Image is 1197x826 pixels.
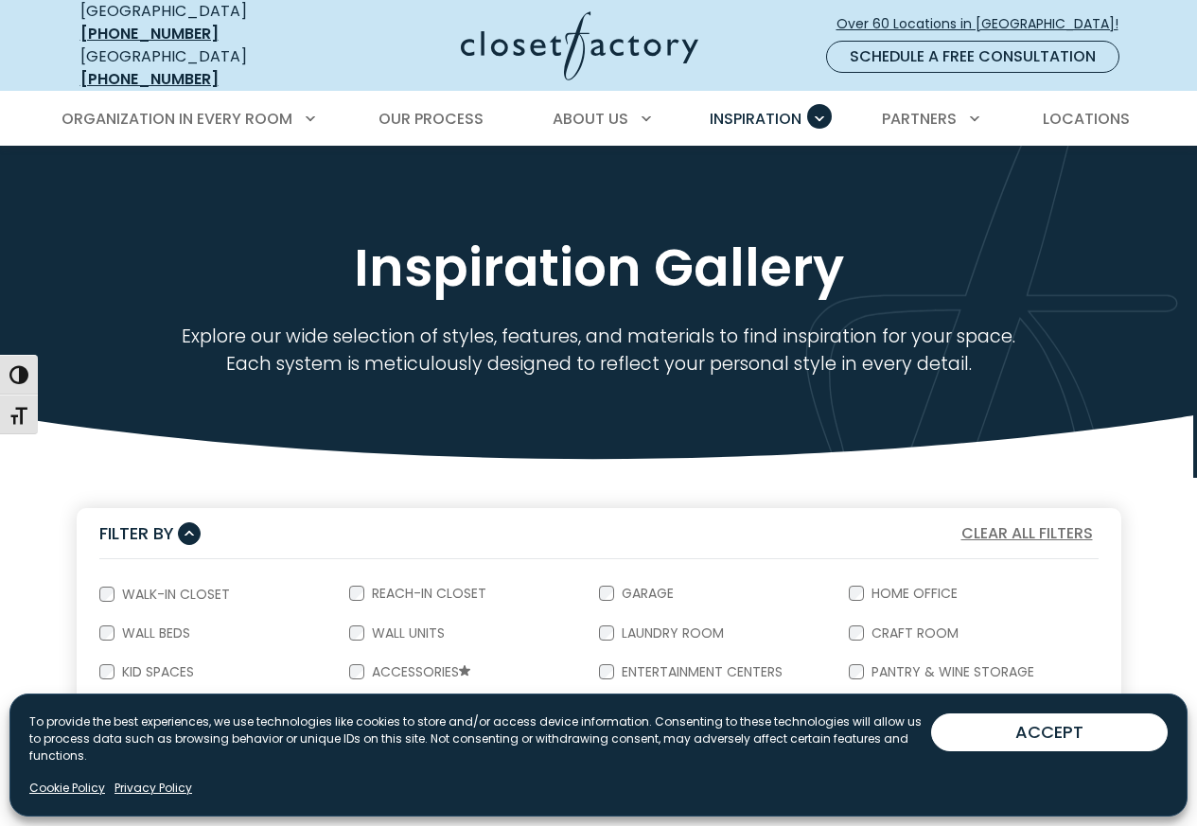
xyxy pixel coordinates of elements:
[364,626,449,640] label: Wall Units
[614,665,786,678] label: Entertainment Centers
[614,626,728,640] label: Laundry Room
[1043,108,1130,130] span: Locations
[77,237,1121,300] h1: Inspiration Gallery
[48,93,1150,146] nav: Primary Menu
[710,108,801,130] span: Inspiration
[114,780,192,797] a: Privacy Policy
[80,68,219,90] a: [PHONE_NUMBER]
[956,521,1099,546] button: Clear All Filters
[836,14,1134,34] span: Over 60 Locations in [GEOGRAPHIC_DATA]!
[836,8,1135,41] a: Over 60 Locations in [GEOGRAPHIC_DATA]!
[80,23,219,44] a: [PHONE_NUMBER]
[864,665,1038,678] label: Pantry & Wine Storage
[114,665,198,678] label: Kid Spaces
[364,587,490,600] label: Reach-In Closet
[461,11,698,80] img: Closet Factory Logo
[826,41,1119,73] a: Schedule a Free Consultation
[378,108,484,130] span: Our Process
[864,587,961,600] label: Home Office
[166,323,1032,378] p: Explore our wide selection of styles, features, and materials to find inspiration for your space....
[62,108,292,130] span: Organization in Every Room
[553,108,628,130] span: About Us
[99,519,201,547] button: Filter By
[114,588,234,601] label: Walk-In Closet
[882,108,957,130] span: Partners
[864,626,962,640] label: Craft Room
[80,45,312,91] div: [GEOGRAPHIC_DATA]
[29,713,931,764] p: To provide the best experiences, we use technologies like cookies to store and/or access device i...
[114,626,194,640] label: Wall Beds
[364,665,474,680] label: Accessories
[29,780,105,797] a: Cookie Policy
[931,713,1168,751] button: ACCEPT
[614,587,678,600] label: Garage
